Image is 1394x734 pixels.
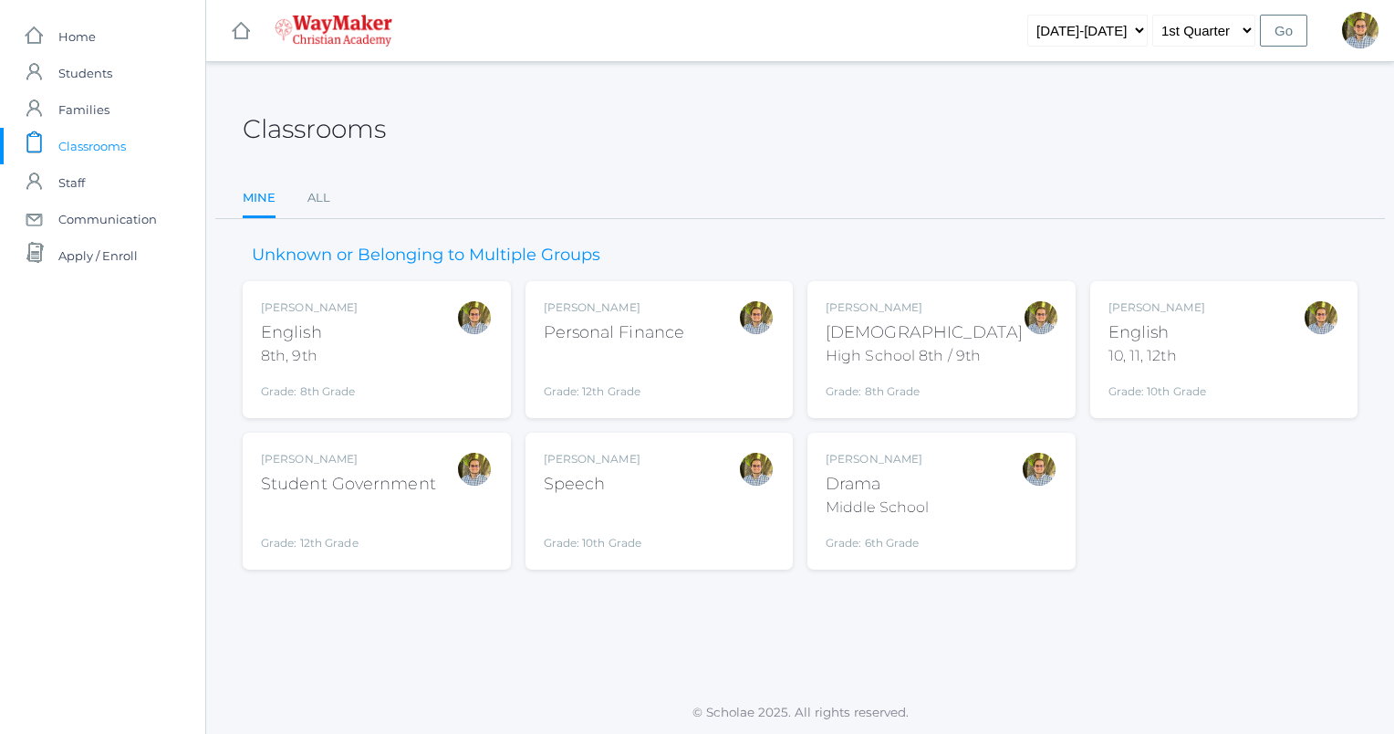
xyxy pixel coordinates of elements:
div: [PERSON_NAME] [261,451,436,467]
h2: Classrooms [243,115,386,143]
div: [PERSON_NAME] [544,451,642,467]
div: [PERSON_NAME] [826,451,929,467]
h3: Unknown or Belonging to Multiple Groups [243,246,609,265]
div: Kylen Braileanu [738,299,775,336]
div: [DEMOGRAPHIC_DATA] [826,320,1023,345]
input: Go [1260,15,1307,47]
div: Personal Finance [544,320,685,345]
div: [PERSON_NAME] [261,299,358,316]
div: Kylen Braileanu [1303,299,1339,336]
div: Grade: 10th Grade [544,504,642,551]
div: Grade: 8th Grade [826,374,1023,400]
div: English [261,320,358,345]
span: Students [58,55,112,91]
p: © Scholae 2025. All rights reserved. [206,703,1394,721]
div: 10, 11, 12th [1108,345,1207,367]
div: [PERSON_NAME] [1108,299,1207,316]
div: Student Government [261,472,436,497]
div: [PERSON_NAME] [826,299,1023,316]
div: Kylen Braileanu [456,451,493,488]
div: Grade: 12th Grade [544,352,685,400]
div: Grade: 8th Grade [261,374,358,400]
a: Mine [243,180,276,219]
div: Middle School [826,497,929,519]
div: Kylen Braileanu [1023,299,1059,336]
span: Classrooms [58,128,126,164]
div: Grade: 12th Grade [261,504,436,551]
div: Grade: 6th Grade [826,526,929,551]
div: High School 8th / 9th [826,345,1023,367]
div: English [1108,320,1207,345]
a: All [307,180,330,216]
div: Drama [826,472,929,497]
span: Communication [58,201,157,237]
span: Home [58,18,96,55]
div: Kylen Braileanu [456,299,493,336]
div: 8th, 9th [261,345,358,367]
span: Apply / Enroll [58,237,138,274]
span: Families [58,91,109,128]
div: Speech [544,472,642,497]
span: Staff [58,164,85,201]
div: Kylen Braileanu [1342,12,1378,48]
div: [PERSON_NAME] [544,299,685,316]
div: Kylen Braileanu [738,451,775,488]
div: Kylen Braileanu [1021,451,1057,488]
div: Grade: 10th Grade [1108,374,1207,400]
img: 4_waymaker-logo-stack-white.png [275,15,392,47]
